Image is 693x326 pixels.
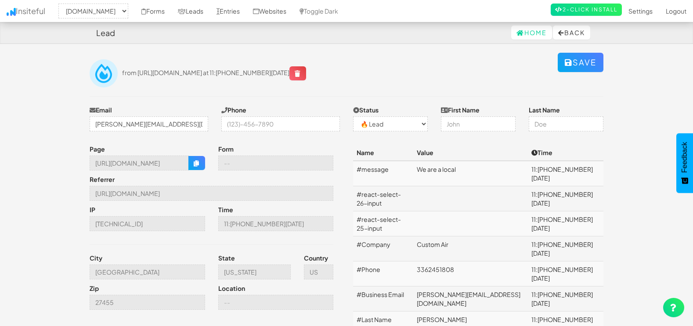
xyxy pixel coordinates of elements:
input: -- [90,156,189,170]
label: Last Name [529,105,560,114]
label: Phone [221,105,246,114]
label: Location [218,284,245,293]
a: Home [511,25,552,40]
h4: Lead [96,29,115,37]
td: Custom Air [413,236,528,261]
input: j@doe.com [90,116,208,131]
label: Zip [90,284,99,293]
span: from [URL][DOMAIN_NAME] at 11:[PHONE_NUMBER][DATE] [122,69,306,76]
img: insiteful-lead.png [90,59,118,87]
input: -- [90,186,333,201]
td: #Company [353,236,413,261]
label: IP [90,205,95,214]
button: Feedback - Show survey [676,133,693,193]
button: Back [553,25,590,40]
a: 2-Click Install [551,4,622,16]
label: Page [90,145,105,153]
img: icon.png [7,8,16,16]
input: John [441,116,516,131]
td: #message [353,161,413,186]
td: 11:[PHONE_NUMBER][DATE] [528,211,603,236]
input: -- [90,264,205,279]
input: -- [218,156,334,170]
td: #Phone [353,261,413,286]
td: [PERSON_NAME][EMAIL_ADDRESS][DOMAIN_NAME] [413,286,528,312]
input: Doe [529,116,603,131]
td: 11:[PHONE_NUMBER][DATE] [528,161,603,186]
th: Name [353,145,413,161]
label: Time [218,205,233,214]
input: -- [218,216,334,231]
input: -- [218,295,334,310]
td: 11:[PHONE_NUMBER][DATE] [528,236,603,261]
input: -- [218,264,291,279]
label: State [218,254,235,262]
label: First Name [441,105,480,114]
label: Country [304,254,328,262]
span: Feedback [681,142,689,173]
input: (123)-456-7890 [221,116,340,131]
td: #react-select-26-input [353,186,413,211]
input: -- [90,216,205,231]
td: #Business Email [353,286,413,312]
label: Form [218,145,234,153]
td: 11:[PHONE_NUMBER][DATE] [528,261,603,286]
label: Referrer [90,175,115,184]
input: -- [304,264,334,279]
label: Status [353,105,379,114]
label: City [90,254,102,262]
button: Save [558,53,603,72]
th: Time [528,145,603,161]
td: We are a local [413,161,528,186]
label: Email [90,105,112,114]
th: Value [413,145,528,161]
td: #react-select-25-input [353,211,413,236]
input: -- [90,295,205,310]
td: 11:[PHONE_NUMBER][DATE] [528,286,603,312]
td: 11:[PHONE_NUMBER][DATE] [528,186,603,211]
td: 3362451808 [413,261,528,286]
